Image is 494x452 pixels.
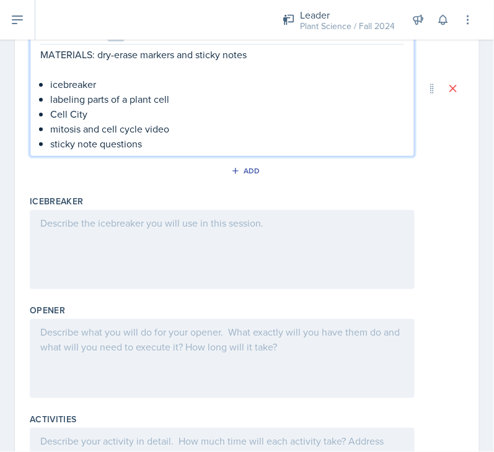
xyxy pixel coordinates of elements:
[30,413,77,425] label: Activities
[50,136,404,151] p: sticky note questions
[50,106,404,121] p: Cell City
[30,304,65,316] label: Opener
[300,20,395,33] div: Plant Science / Fall 2024
[300,7,395,22] div: Leader
[30,195,84,207] label: Icebreaker
[40,47,404,62] p: MATERIALS: dry-erase markers and sticky notes
[227,162,267,180] button: Add
[50,92,404,106] p: labeling parts of a plant cell
[50,77,404,92] p: icebreaker
[234,166,260,176] div: Add
[50,121,404,136] p: mitosis and cell cycle video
